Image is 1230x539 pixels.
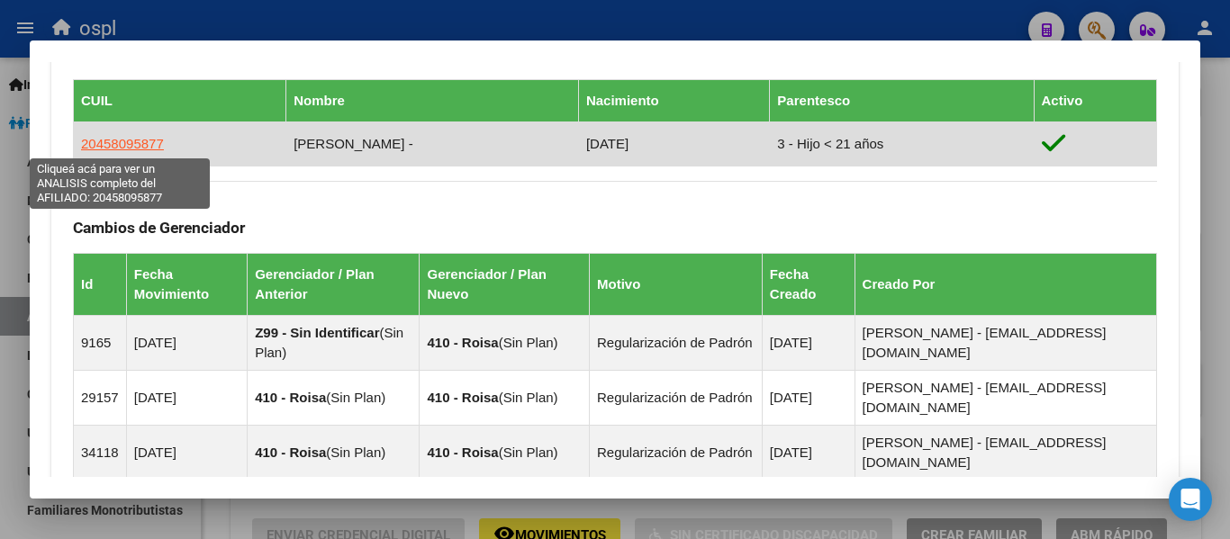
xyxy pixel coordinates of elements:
th: Gerenciador / Plan Anterior [248,254,420,316]
strong: 410 - Roisa [255,445,326,460]
th: Id [74,254,127,316]
th: Fecha Creado [762,254,855,316]
th: Motivo [590,254,763,316]
td: 29157 [74,371,127,426]
th: Activo [1034,80,1157,122]
strong: Z99 - Sin Identificar [255,325,379,340]
strong: 410 - Roisa [427,335,498,350]
td: ( ) [420,426,590,481]
td: [PERSON_NAME] - [286,122,579,166]
div: Open Intercom Messenger [1169,478,1212,521]
td: ( ) [420,316,590,371]
td: 34118 [74,426,127,481]
td: [PERSON_NAME] - [EMAIL_ADDRESS][DOMAIN_NAME] [855,316,1156,371]
th: Fecha Movimiento [126,254,247,316]
th: Nombre [286,80,579,122]
td: ( ) [248,371,420,426]
span: Sin Plan [330,445,381,460]
td: [DATE] [578,122,769,166]
td: 9165 [74,316,127,371]
td: Regularización de Padrón [590,371,763,426]
th: Gerenciador / Plan Nuevo [420,254,590,316]
span: Sin Plan [503,390,554,405]
span: 20458095877 [81,136,164,151]
td: [PERSON_NAME] - [EMAIL_ADDRESS][DOMAIN_NAME] [855,371,1156,426]
td: ( ) [248,426,420,481]
td: [DATE] [762,426,855,481]
td: [PERSON_NAME] - [EMAIL_ADDRESS][DOMAIN_NAME] [855,426,1156,481]
td: [DATE] [126,371,247,426]
strong: 410 - Roisa [427,390,498,405]
strong: 410 - Roisa [427,445,498,460]
td: ( ) [420,371,590,426]
td: [DATE] [762,371,855,426]
strong: 410 - Roisa [255,390,326,405]
th: CUIL [74,80,286,122]
td: ( ) [248,316,420,371]
td: [DATE] [126,316,247,371]
td: 3 - Hijo < 21 años [770,122,1034,166]
th: Creado Por [855,254,1156,316]
td: [DATE] [762,316,855,371]
th: Nacimiento [578,80,769,122]
span: Sin Plan [330,390,381,405]
span: Sin Plan [503,445,554,460]
h3: Cambios de Gerenciador [73,218,1157,238]
td: Regularización de Padrón [590,316,763,371]
td: [DATE] [126,426,247,481]
th: Parentesco [770,80,1034,122]
td: Regularización de Padrón [590,426,763,481]
span: Sin Plan [503,335,554,350]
